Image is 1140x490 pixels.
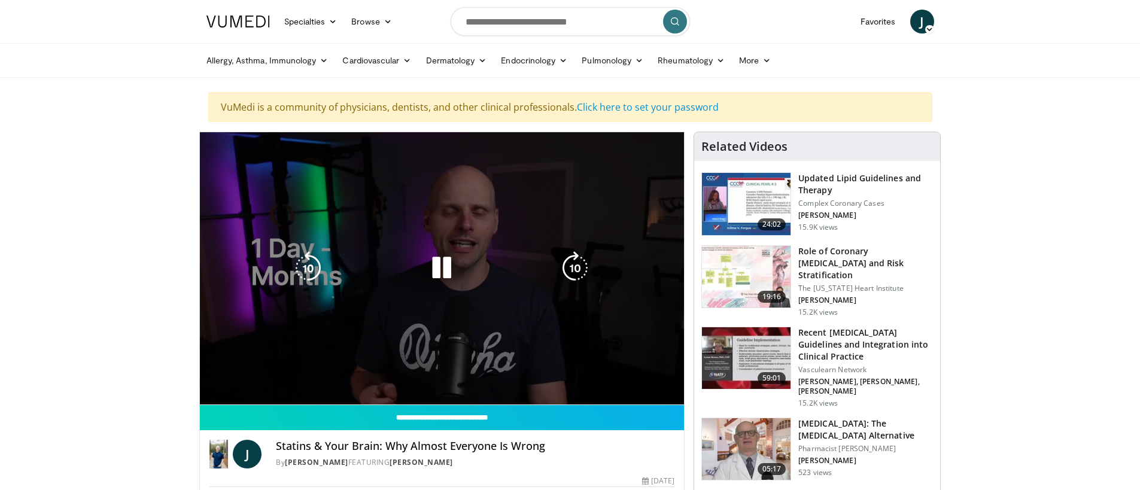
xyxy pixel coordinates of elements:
[233,440,262,468] a: J
[758,372,786,384] span: 59:01
[910,10,934,34] a: J
[798,377,933,396] p: [PERSON_NAME], [PERSON_NAME], [PERSON_NAME]
[451,7,690,36] input: Search topics, interventions
[390,457,453,467] a: [PERSON_NAME]
[276,457,674,468] div: By FEATURING
[650,48,732,72] a: Rheumatology
[758,218,786,230] span: 24:02
[209,440,229,468] img: Dr. Jordan Rennicke
[798,398,838,408] p: 15.2K views
[208,92,932,122] div: VuMedi is a community of physicians, dentists, and other clinical professionals.
[798,296,933,305] p: [PERSON_NAME]
[798,211,933,220] p: [PERSON_NAME]
[419,48,494,72] a: Dermatology
[344,10,399,34] a: Browse
[577,101,719,114] a: Click here to set your password
[200,132,685,405] video-js: Video Player
[701,139,788,154] h4: Related Videos
[758,291,786,303] span: 19:16
[702,246,791,308] img: 1efa8c99-7b8a-4ab5-a569-1c219ae7bd2c.150x105_q85_crop-smart_upscale.jpg
[798,199,933,208] p: Complex Coronary Cases
[732,48,778,72] a: More
[574,48,650,72] a: Pulmonology
[642,476,674,486] div: [DATE]
[335,48,418,72] a: Cardiovascular
[206,16,270,28] img: VuMedi Logo
[758,463,786,475] span: 05:17
[277,10,345,34] a: Specialties
[702,173,791,235] img: 77f671eb-9394-4acc-bc78-a9f077f94e00.150x105_q85_crop-smart_upscale.jpg
[701,245,933,317] a: 19:16 Role of Coronary [MEDICAL_DATA] and Risk Stratification The [US_STATE] Heart Institute [PER...
[702,327,791,389] img: 87825f19-cf4c-4b91-bba1-ce218758c6bb.150x105_q85_crop-smart_upscale.jpg
[798,327,933,363] h3: Recent [MEDICAL_DATA] Guidelines and Integration into Clinical Practice
[798,444,933,454] p: Pharmacist [PERSON_NAME]
[798,245,933,281] h3: Role of Coronary [MEDICAL_DATA] and Risk Stratification
[798,284,933,293] p: The [US_STATE] Heart Institute
[702,418,791,480] img: ce9609b9-a9bf-4b08-84dd-8eeb8ab29fc6.150x105_q85_crop-smart_upscale.jpg
[701,418,933,481] a: 05:17 [MEDICAL_DATA]: The [MEDICAL_DATA] Alternative Pharmacist [PERSON_NAME] [PERSON_NAME] 523 v...
[276,440,674,453] h4: Statins & Your Brain: Why Almost Everyone Is Wrong
[798,418,933,442] h3: [MEDICAL_DATA]: The [MEDICAL_DATA] Alternative
[798,223,838,232] p: 15.9K views
[199,48,336,72] a: Allergy, Asthma, Immunology
[798,456,933,465] p: [PERSON_NAME]
[285,457,348,467] a: [PERSON_NAME]
[701,172,933,236] a: 24:02 Updated Lipid Guidelines and Therapy Complex Coronary Cases [PERSON_NAME] 15.9K views
[798,308,838,317] p: 15.2K views
[494,48,574,72] a: Endocrinology
[798,365,933,375] p: Vasculearn Network
[798,172,933,196] h3: Updated Lipid Guidelines and Therapy
[798,468,832,477] p: 523 views
[701,327,933,408] a: 59:01 Recent [MEDICAL_DATA] Guidelines and Integration into Clinical Practice Vasculearn Network ...
[853,10,903,34] a: Favorites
